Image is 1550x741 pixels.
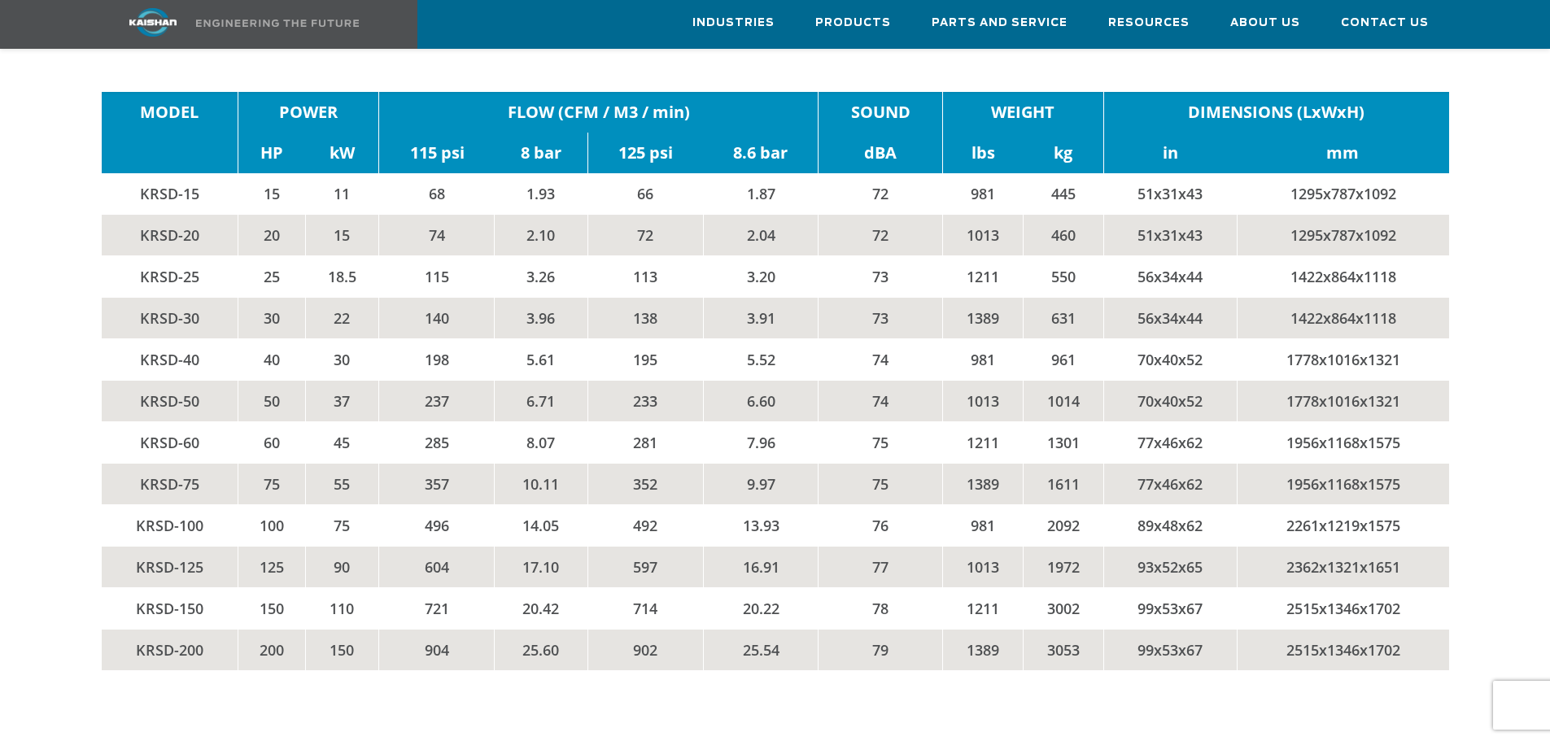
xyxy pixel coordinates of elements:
td: 195 [587,338,703,380]
td: 99x53x67 [1103,629,1237,670]
td: 1211 [942,255,1023,297]
td: 1778x1016x1321 [1237,380,1448,421]
td: 20.22 [703,587,819,629]
td: 51x31x43 [1103,214,1237,255]
td: 20 [238,214,305,255]
td: 72 [819,214,942,255]
td: 6.60 [703,380,819,421]
td: 14.05 [495,504,587,546]
td: 125 psi [587,133,703,173]
td: 3002 [1023,587,1103,629]
td: 90 [305,546,379,587]
td: KRSD-200 [102,629,238,670]
td: 74 [379,214,495,255]
td: 714 [587,587,703,629]
td: 281 [587,421,703,463]
td: 8.07 [495,421,587,463]
td: 55 [305,463,379,504]
td: 22 [305,297,379,338]
td: 68 [379,173,495,215]
td: 79 [819,629,942,670]
td: 981 [942,173,1023,215]
td: 3.96 [495,297,587,338]
td: 77x46x62 [1103,463,1237,504]
td: 138 [587,297,703,338]
td: KRSD-15 [102,173,238,215]
span: Resources [1108,14,1190,33]
a: About Us [1230,1,1300,45]
td: 1013 [942,214,1023,255]
td: 74 [819,380,942,421]
td: 50 [238,380,305,421]
td: 1389 [942,463,1023,504]
td: 76 [819,504,942,546]
td: 56x34x44 [1103,255,1237,297]
td: 604 [379,546,495,587]
td: 37 [305,380,379,421]
td: 77x46x62 [1103,421,1237,463]
td: 125 [238,546,305,587]
td: KRSD-20 [102,214,238,255]
td: 13.93 [703,504,819,546]
td: 16.91 [703,546,819,587]
td: 961 [1023,338,1103,380]
td: KRSD-25 [102,255,238,297]
td: 902 [587,629,703,670]
td: 3053 [1023,629,1103,670]
td: 73 [819,255,942,297]
td: 8 bar [495,133,587,173]
td: 1301 [1023,421,1103,463]
td: 15 [305,214,379,255]
a: Parts and Service [932,1,1068,45]
td: 1422x864x1118 [1237,255,1448,297]
td: 904 [379,629,495,670]
td: 78 [819,587,942,629]
td: 1956x1168x1575 [1237,463,1448,504]
td: KRSD-125 [102,546,238,587]
td: kg [1023,133,1103,173]
td: 2515x1346x1702 [1237,587,1448,629]
td: 981 [942,338,1023,380]
td: 631 [1023,297,1103,338]
td: FLOW (CFM / M3 / min) [379,92,819,133]
span: Parts and Service [932,14,1068,33]
td: 1956x1168x1575 [1237,421,1448,463]
td: KRSD-50 [102,380,238,421]
span: About Us [1230,14,1300,33]
td: WEIGHT [942,92,1103,133]
a: Resources [1108,1,1190,45]
td: 99x53x67 [1103,587,1237,629]
td: 460 [1023,214,1103,255]
td: 72 [587,214,703,255]
td: 2.10 [495,214,587,255]
td: 75 [305,504,379,546]
td: 981 [942,504,1023,546]
td: 25.60 [495,629,587,670]
td: 1013 [942,380,1023,421]
td: KRSD-40 [102,338,238,380]
td: 496 [379,504,495,546]
span: Contact Us [1341,14,1429,33]
td: 1211 [942,421,1023,463]
td: 285 [379,421,495,463]
td: mm [1237,133,1448,173]
td: 1295x787x1092 [1237,214,1448,255]
span: Products [815,14,891,33]
td: 56x34x44 [1103,297,1237,338]
td: 550 [1023,255,1103,297]
td: 93x52x65 [1103,546,1237,587]
td: 1611 [1023,463,1103,504]
td: MODEL [102,92,238,133]
td: 492 [587,504,703,546]
td: 140 [379,297,495,338]
td: 1.93 [495,173,587,215]
td: DIMENSIONS (LxWxH) [1103,92,1448,133]
td: KRSD-100 [102,504,238,546]
td: 11 [305,173,379,215]
td: 113 [587,255,703,297]
td: 45 [305,421,379,463]
td: 25.54 [703,629,819,670]
td: 2515x1346x1702 [1237,629,1448,670]
td: 1.87 [703,173,819,215]
td: 75 [238,463,305,504]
